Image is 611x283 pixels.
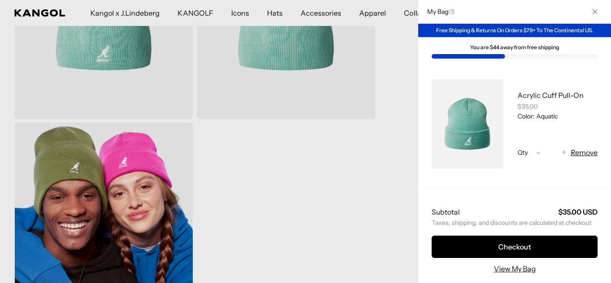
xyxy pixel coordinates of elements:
[432,219,598,227] small: Taxes, shipping, and discounts are calculated at checkout
[562,147,566,159] span: +
[558,207,598,216] strong: $35.00 USD
[432,236,598,258] button: Checkout
[531,147,545,158] button: -
[536,147,540,159] span: -
[535,112,558,120] dd: Aquatic
[432,44,598,51] div: You are $44 away from free shipping
[518,102,598,110] div: $35.00
[518,148,528,156] span: Qty
[518,91,584,100] a: Acrylic Cuff Pull-On
[545,147,557,158] input: Quantity for Acrylic Cuff Pull-On
[448,8,455,16] span: ( )
[432,207,460,217] h2: Subtotal
[518,112,535,120] dt: Color:
[571,147,598,158] button: Remove Acrylic Cuff Pull-On - Aquatic
[557,147,571,158] button: +
[494,263,536,274] a: View My Bag
[450,8,452,16] span: 1
[418,24,611,37] div: Free Shipping & Returns On Orders $79+ To The Continental US.
[423,8,455,16] h2: My Bag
